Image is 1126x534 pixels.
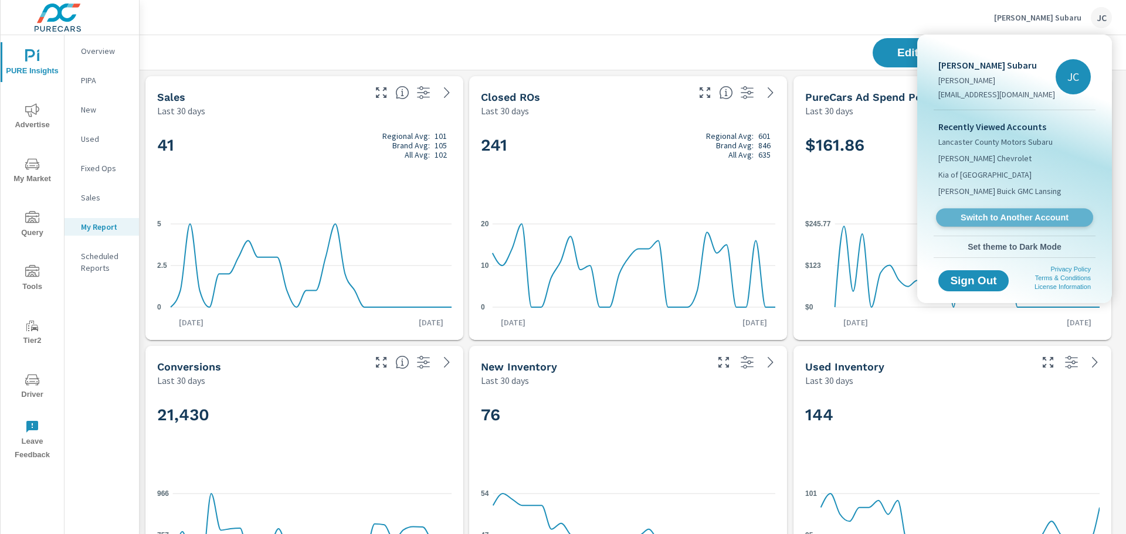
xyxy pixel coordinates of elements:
[938,169,1032,181] span: Kia of [GEOGRAPHIC_DATA]
[938,152,1032,164] span: [PERSON_NAME] Chevrolet
[938,58,1055,72] p: [PERSON_NAME] Subaru
[938,74,1055,86] p: [PERSON_NAME]
[1051,266,1091,273] a: Privacy Policy
[938,136,1053,148] span: Lancaster County Motors Subaru
[1035,283,1091,290] a: License Information
[948,275,999,286] span: Sign Out
[1035,274,1091,281] a: Terms & Conditions
[938,270,1009,291] button: Sign Out
[938,185,1061,197] span: [PERSON_NAME] Buick GMC Lansing
[936,209,1093,227] a: Switch to Another Account
[1056,59,1091,94] div: JC
[938,120,1091,134] p: Recently Viewed Accounts
[938,89,1055,100] p: [EMAIL_ADDRESS][DOMAIN_NAME]
[938,242,1091,252] span: Set theme to Dark Mode
[942,212,1086,223] span: Switch to Another Account
[934,236,1096,257] button: Set theme to Dark Mode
